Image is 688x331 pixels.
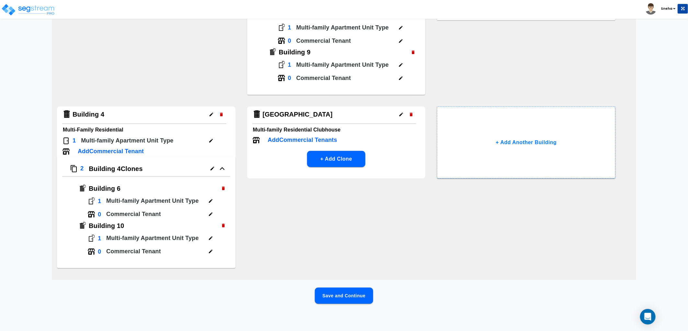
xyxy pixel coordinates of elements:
[253,125,420,134] h6: Multi-family Residential Clubhouse
[80,164,84,173] p: 2
[106,234,206,243] p: Multi-family Apartment Unit Type
[278,61,285,69] img: Door Icon
[1,3,56,16] img: logo_pro_r.png
[106,197,206,205] p: Multi-family Apartment Unit Type
[278,24,285,31] img: Door Icon
[98,198,101,205] h4: 1
[307,151,365,167] button: + Add Clone
[62,137,70,145] img: Door Icon
[252,110,261,119] img: Building Icon
[263,110,333,119] h4: [GEOGRAPHIC_DATA]
[278,37,285,45] img: Tenant Icon
[87,234,95,242] img: Door Icon
[279,48,408,56] h4: Building 9
[62,110,71,119] img: Building Icon
[87,211,95,218] img: Tenant Icon
[98,248,101,255] h4: 0
[645,3,657,15] img: avatar.png
[661,6,672,11] b: Sneha
[296,74,396,83] p: Commercial Tenant
[437,107,615,178] button: + Add Another Building
[288,24,291,31] h4: 1
[106,247,206,256] p: Commercial Tenant
[57,157,235,183] button: Clone Icon2Building 4Clones
[98,235,101,242] h4: 1
[89,164,143,174] p: Building 4 Clones
[106,210,206,219] p: Commercial Tenant
[98,211,101,218] h4: 0
[296,61,396,69] p: Multi-family Apartment Unit Type
[640,309,656,325] div: Open Intercom Messenger
[269,48,276,56] img: Building Icon
[73,110,104,119] h4: Building 4
[78,222,86,230] img: Building Icon
[89,185,218,193] h4: Building 6
[73,136,76,145] p: 1
[87,248,95,256] img: Tenant Icon
[288,61,291,68] h4: 1
[78,147,144,156] p: Add Commercial Tenant
[288,37,291,44] h4: 0
[296,37,396,45] p: Commercial Tenant
[63,125,230,134] h6: Multi-Family Residential
[78,185,86,192] img: Building Icon
[288,74,291,82] h4: 0
[315,288,373,304] button: Save and Continue
[70,165,78,173] img: Clone Icon
[89,222,218,230] h4: Building 10
[268,136,337,144] p: Add Commercial Tenants
[296,23,396,32] p: Multi-family Apartment Unit Type
[81,136,173,145] p: Multi-family Apartment Unit Type
[252,136,260,144] img: Tenant Icon
[87,197,95,205] img: Door Icon
[278,74,285,82] img: Tenant Icon
[62,148,70,155] img: Tenant Icon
